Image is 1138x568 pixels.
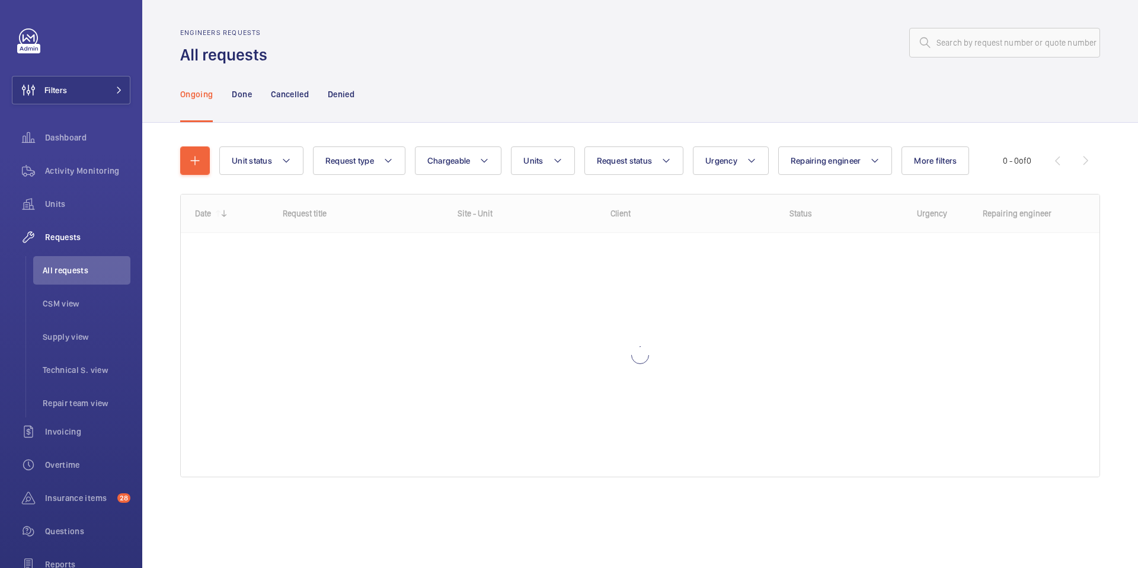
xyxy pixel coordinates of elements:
span: Technical S. view [43,364,130,376]
span: 0 - 0 0 [1003,157,1031,165]
button: Chargeable [415,146,502,175]
span: Supply view [43,331,130,343]
span: Repair team view [43,397,130,409]
p: Ongoing [180,88,213,100]
p: Denied [328,88,354,100]
p: Done [232,88,251,100]
button: Unit status [219,146,303,175]
span: Insurance items [45,492,113,504]
span: More filters [914,156,957,165]
button: Request status [584,146,684,175]
span: Units [523,156,543,165]
p: Cancelled [271,88,309,100]
span: Requests [45,231,130,243]
span: Filters [44,84,67,96]
span: Unit status [232,156,272,165]
span: Overtime [45,459,130,471]
button: Request type [313,146,405,175]
span: CSM view [43,298,130,309]
span: Chargeable [427,156,471,165]
span: Activity Monitoring [45,165,130,177]
span: Repairing engineer [791,156,861,165]
span: Questions [45,525,130,537]
span: of [1019,156,1027,165]
button: Urgency [693,146,769,175]
span: Invoicing [45,426,130,438]
h1: All requests [180,44,274,66]
span: Request type [325,156,374,165]
span: Dashboard [45,132,130,143]
span: 28 [117,493,130,503]
span: Request status [597,156,653,165]
button: More filters [902,146,969,175]
span: Units [45,198,130,210]
button: Repairing engineer [778,146,893,175]
span: Urgency [705,156,737,165]
span: All requests [43,264,130,276]
button: Filters [12,76,130,104]
input: Search by request number or quote number [909,28,1100,58]
h2: Engineers requests [180,28,274,37]
button: Units [511,146,574,175]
